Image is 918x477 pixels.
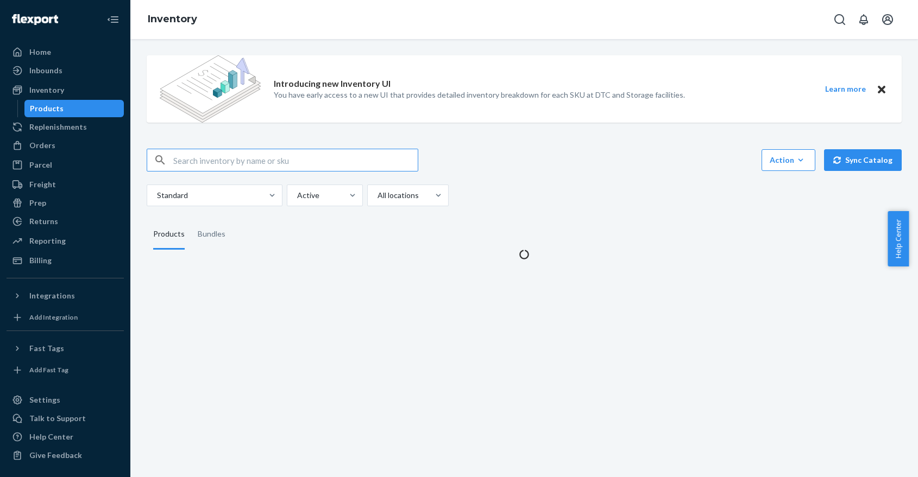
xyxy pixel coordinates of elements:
[296,190,297,201] input: Active
[29,85,64,96] div: Inventory
[29,395,60,405] div: Settings
[7,137,124,154] a: Orders
[29,122,87,132] div: Replenishments
[29,160,52,170] div: Parcel
[7,118,124,136] a: Replenishments
[148,13,197,25] a: Inventory
[7,340,124,357] button: Fast Tags
[29,313,78,322] div: Add Integration
[7,62,124,79] a: Inbounds
[29,431,73,442] div: Help Center
[7,156,124,174] a: Parcel
[7,43,124,61] a: Home
[7,176,124,193] a: Freight
[7,309,124,326] a: Add Integration
[762,149,815,171] button: Action
[29,47,51,58] div: Home
[7,428,124,446] a: Help Center
[24,100,124,117] a: Products
[29,255,52,266] div: Billing
[160,55,261,123] img: new-reports-banner-icon.82668bd98b6a51aee86340f2a7b77ae3.png
[877,9,898,30] button: Open account menu
[139,4,206,35] ol: breadcrumbs
[29,179,56,190] div: Freight
[29,450,82,461] div: Give Feedback
[7,287,124,304] button: Integrations
[29,290,75,301] div: Integrations
[824,149,902,171] button: Sync Catalog
[29,236,66,246] div: Reporting
[29,198,46,208] div: Prep
[153,219,185,250] div: Products
[156,190,157,201] input: Standard
[7,213,124,230] a: Returns
[29,413,86,424] div: Talk to Support
[274,90,685,100] p: You have early access to a new UI that provides detailed inventory breakdown for each SKU at DTC ...
[198,219,225,250] div: Bundles
[274,78,391,90] p: Introducing new Inventory UI
[7,252,124,269] a: Billing
[7,391,124,409] a: Settings
[7,232,124,250] a: Reporting
[29,65,62,76] div: Inbounds
[888,211,909,266] button: Help Center
[30,103,64,114] div: Products
[173,149,418,171] input: Search inventory by name or sku
[7,81,124,99] a: Inventory
[29,343,64,354] div: Fast Tags
[7,361,124,379] a: Add Fast Tag
[7,194,124,212] a: Prep
[7,447,124,464] button: Give Feedback
[29,365,68,374] div: Add Fast Tag
[29,140,55,151] div: Orders
[7,410,124,427] a: Talk to Support
[770,155,807,166] div: Action
[102,9,124,30] button: Close Navigation
[853,9,875,30] button: Open notifications
[829,9,851,30] button: Open Search Box
[376,190,378,201] input: All locations
[875,82,889,96] button: Close
[29,216,58,227] div: Returns
[818,82,872,96] button: Learn more
[12,14,58,25] img: Flexport logo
